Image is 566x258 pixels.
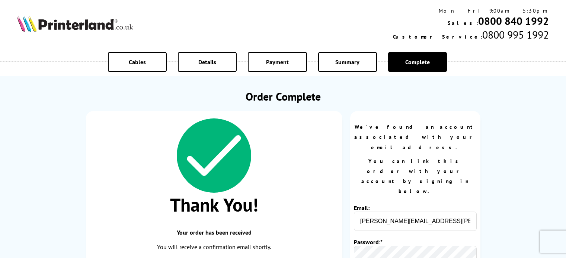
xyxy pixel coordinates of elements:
[393,33,482,40] span: Customer Service:
[86,89,480,104] h1: Order Complete
[478,14,549,28] a: 0800 840 1992
[335,58,359,66] span: Summary
[448,20,478,26] span: Sales:
[17,16,133,32] img: Printerland Logo
[93,229,335,236] span: Your order has been received
[354,238,384,246] label: Password:*
[198,58,216,66] span: Details
[354,204,384,212] label: Email:
[354,156,477,197] p: You can link this order with your account by signing in below.
[93,242,335,252] p: You will receive a confirmation email shortly.
[405,58,430,66] span: Complete
[482,28,549,42] span: 0800 995 1992
[93,193,335,217] span: Thank You!
[393,7,549,14] div: Mon - Fri 9:00am - 5:30pm
[129,58,146,66] span: Cables
[354,122,477,153] p: We've found an account associated with your email address.
[266,58,289,66] span: Payment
